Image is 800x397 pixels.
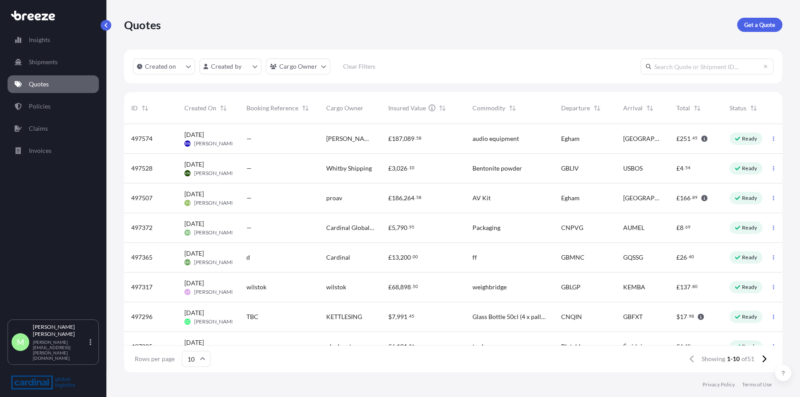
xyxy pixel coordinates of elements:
span: £ [676,165,680,171]
span: . [411,255,412,258]
span: Cardinal Global Logistics [326,223,374,232]
span: Total [676,104,690,113]
span: 17 [680,314,687,320]
span: , [399,284,400,290]
span: . [415,196,416,199]
p: Ready [742,195,757,202]
span: [PERSON_NAME] [194,259,236,266]
span: proav [326,194,342,202]
span: TBC [246,312,258,321]
span: [DATE] [184,308,204,317]
span: of 51 [741,354,754,363]
span: d [246,253,250,262]
span: 497296 [131,312,152,321]
span: £ [388,343,392,350]
span: 10 [409,166,414,169]
span: [PERSON_NAME] [194,288,236,296]
span: , [395,165,397,171]
span: 26 [680,254,687,261]
span: 45 [692,136,698,140]
p: Claims [29,124,48,133]
button: Clear Filters [335,59,384,74]
span: [GEOGRAPHIC_DATA] [623,134,662,143]
p: Ready [742,165,757,172]
span: 200 [400,254,411,261]
span: . [408,166,409,169]
p: Quotes [29,80,49,89]
span: , [395,314,397,320]
span: , [399,254,400,261]
span: Departure [561,104,590,113]
span: 40 [689,255,694,258]
span: 7 [392,314,395,320]
span: . [415,136,416,140]
p: Get a Quote [744,20,775,29]
span: . [684,344,685,347]
span: HH [185,258,190,267]
span: 181 [397,343,407,350]
span: GBFXT [623,312,643,321]
a: Terms of Use [742,381,772,388]
span: Arrival [623,104,643,113]
span: 58 [416,196,421,199]
span: 54 [685,166,691,169]
span: [DATE] [184,279,204,288]
span: [PERSON_NAME] [194,229,236,236]
a: Quotes [8,75,99,93]
span: 497285 [131,342,152,351]
span: 68 [392,284,399,290]
span: £ [388,254,392,261]
span: $ [388,314,392,320]
p: Ready [742,313,757,320]
span: weighbridge [472,283,507,292]
span: 18 [685,344,691,347]
span: 497574 [131,134,152,143]
button: Sort [300,103,311,113]
span: Whitby Shipping [326,164,372,173]
span: [DATE] [184,338,204,347]
span: 790 [397,225,407,231]
span: 1-10 [727,354,740,363]
span: CC [185,317,190,326]
span: £ [388,136,392,142]
span: £ [676,343,680,350]
span: [PERSON_NAME] [194,318,236,325]
span: 497365 [131,253,152,262]
span: . [691,136,692,140]
span: . [684,226,685,229]
p: Policies [29,102,51,111]
span: 497528 [131,164,152,173]
span: . [684,166,685,169]
span: wilstok [326,283,346,292]
span: Egham [561,194,580,202]
span: 58 [416,136,421,140]
span: GBLGP [561,283,581,292]
p: Shipments [29,58,58,66]
span: — [246,134,252,143]
span: 95 [409,226,414,229]
button: Sort [507,103,518,113]
span: Showing [702,354,725,363]
span: [PERSON_NAME] [194,170,236,177]
button: Sort [644,103,655,113]
span: 497317 [131,283,152,292]
p: Clear Filters [343,62,375,71]
span: [DATE] [184,249,204,258]
span: CNPVG [561,223,583,232]
button: Sort [218,103,229,113]
span: 991 [397,314,407,320]
button: Sort [437,103,448,113]
span: M [17,338,24,346]
span: Cardinal [326,253,350,262]
button: Sort [692,103,702,113]
button: Sort [748,103,759,113]
span: . [691,285,692,288]
p: Invoices [29,146,51,155]
span: 6 [392,343,395,350]
span: [GEOGRAPHIC_DATA] [623,194,662,202]
a: Get a Quote [737,18,782,32]
span: 69 [685,226,691,229]
span: £ [388,195,392,201]
span: [DATE] [184,219,204,228]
